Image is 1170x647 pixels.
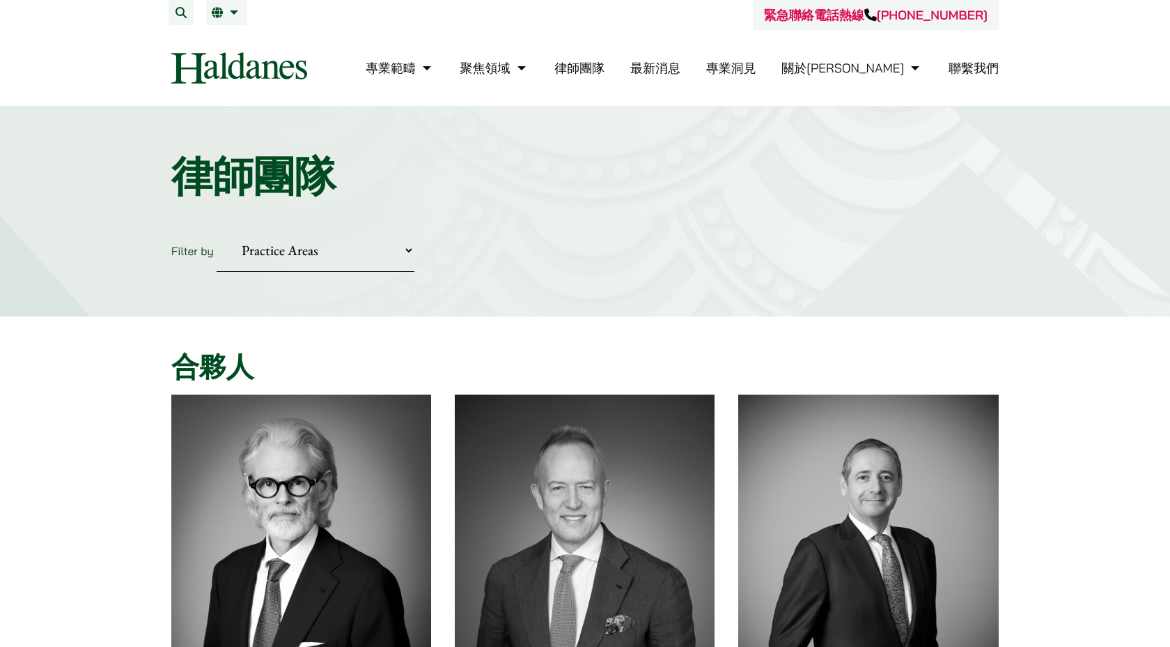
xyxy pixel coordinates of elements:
[171,350,999,383] h2: 合夥人
[171,52,307,84] img: Logo of Haldanes
[171,244,214,258] label: Filter by
[171,151,999,201] h1: 律師團隊
[949,60,999,76] a: 聯繫我們
[460,60,529,76] a: 聚焦領域
[630,60,680,76] a: 最新消息
[366,60,435,76] a: 專業範疇
[764,7,988,23] a: 緊急聯絡電話熱線[PHONE_NUMBER]
[212,7,242,18] a: 繁
[781,60,923,76] a: 關於何敦
[706,60,756,76] a: 專業洞見
[554,60,604,76] a: 律師團隊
